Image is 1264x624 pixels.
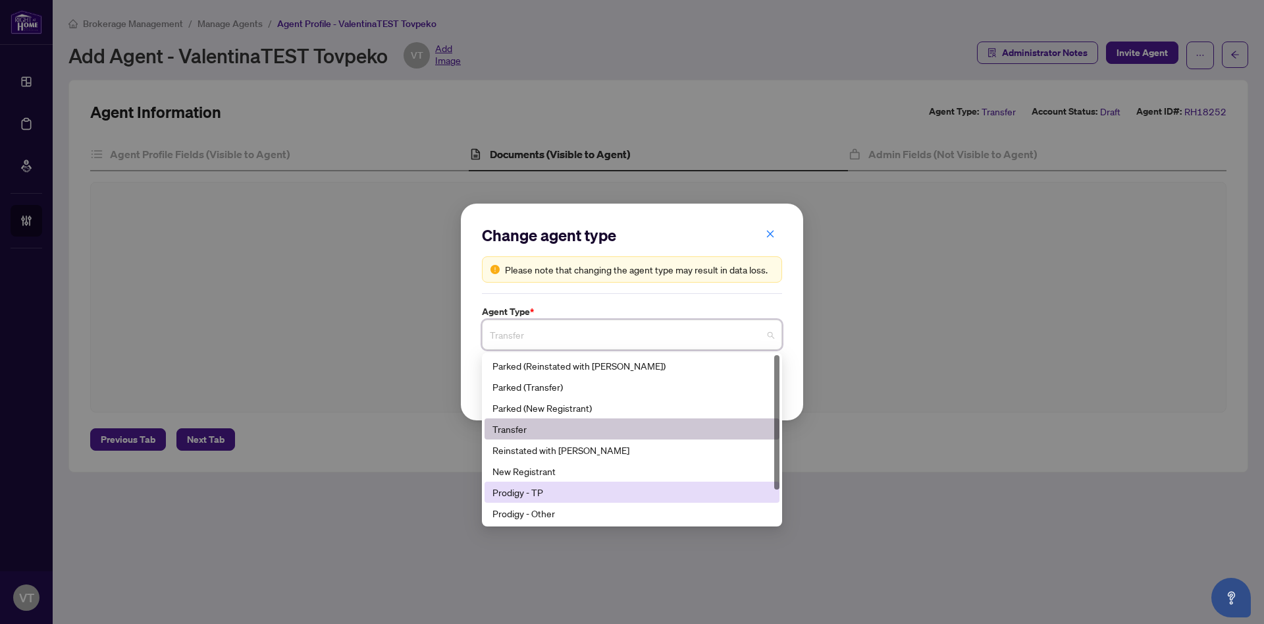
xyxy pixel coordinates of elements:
div: Parked (Transfer) [485,376,779,397]
span: close [766,229,775,239]
div: New Registrant [492,464,772,478]
div: Parked (Transfer) [492,380,772,394]
div: Prodigy - Other [485,503,779,524]
div: Parked (Reinstated with [PERSON_NAME]) [492,358,772,373]
h2: Change agent type [482,225,782,246]
label: Agent Type [482,304,782,319]
div: New Registrant [485,461,779,482]
div: Reinstated with [PERSON_NAME] [492,443,772,457]
span: exclamation-circle [490,265,500,274]
span: Transfer [490,322,774,347]
div: Reinstated with RAHR [485,440,779,461]
div: Prodigy - TP [485,482,779,503]
button: Open asap [1211,578,1251,617]
div: Transfer [492,422,772,436]
div: Prodigy - Other [492,506,772,521]
div: Please note that changing the agent type may result in data loss. [505,262,774,277]
div: Transfer [485,418,779,440]
div: Parked (Reinstated with RAHR) [485,355,779,376]
div: Prodigy - TP [492,485,772,499]
div: Parked (New Registrant) [485,397,779,418]
div: Parked (New Registrant) [492,401,772,415]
